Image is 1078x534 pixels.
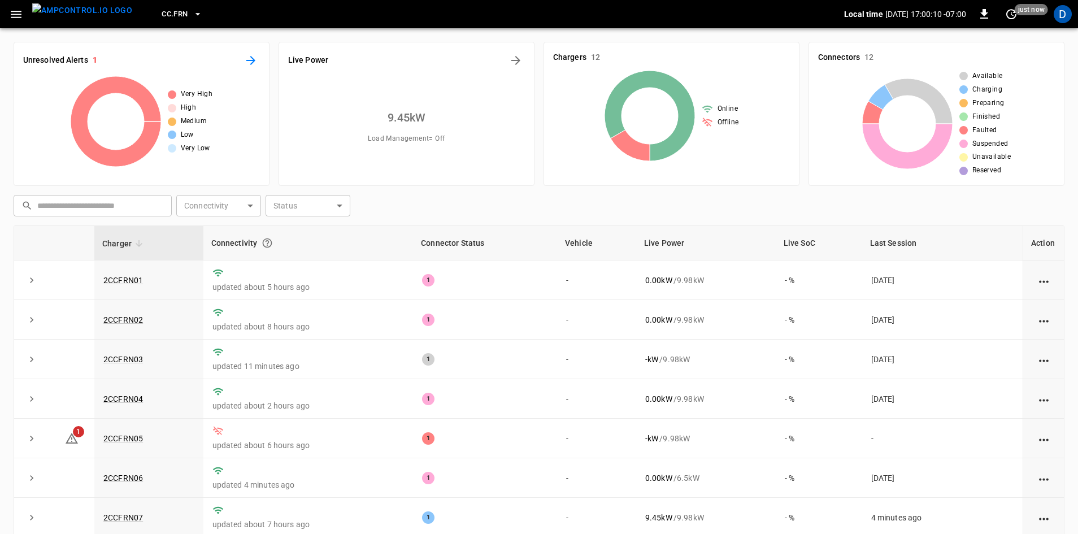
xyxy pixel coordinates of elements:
a: 2CCFRN07 [103,513,143,522]
div: 1 [422,353,434,366]
div: 1 [422,314,434,326]
p: 0.00 kW [645,275,672,286]
div: action cell options [1037,354,1051,365]
div: / 9.98 kW [645,393,767,405]
div: / 6.5 kW [645,472,767,484]
h6: 1 [93,54,97,67]
span: Medium [181,116,207,127]
button: expand row [23,272,40,289]
a: 2CCFRN04 [103,394,143,403]
a: 2CCFRN06 [103,474,143,483]
span: Unavailable [972,151,1011,163]
span: Preparing [972,98,1005,109]
p: - kW [645,433,658,444]
button: Energy Overview [507,51,525,70]
td: [DATE] [862,379,1023,419]
td: - [557,458,636,498]
td: [DATE] [862,300,1023,340]
div: / 9.98 kW [645,512,767,523]
a: 2CCFRN01 [103,276,143,285]
td: - % [776,379,862,419]
span: Suspended [972,138,1009,150]
h6: Live Power [288,54,328,67]
div: action cell options [1037,472,1051,484]
a: 1 [65,433,79,442]
td: - [557,340,636,379]
p: - kW [645,354,658,365]
p: 9.45 kW [645,512,672,523]
p: updated about 7 hours ago [212,519,405,530]
p: Local time [844,8,883,20]
p: 0.00 kW [645,393,672,405]
button: CC.FRN [157,3,207,25]
span: Charging [972,84,1002,95]
a: 2CCFRN05 [103,434,143,443]
td: - % [776,458,862,498]
span: Low [181,129,194,141]
th: Live SoC [776,226,862,261]
p: updated about 2 hours ago [212,400,405,411]
td: - [557,300,636,340]
th: Last Session [862,226,1023,261]
span: Available [972,71,1003,82]
th: Action [1023,226,1064,261]
span: just now [1015,4,1048,15]
span: Very High [181,89,213,100]
button: expand row [23,351,40,368]
div: action cell options [1037,314,1051,325]
td: - % [776,419,862,458]
th: Live Power [636,226,776,261]
td: [DATE] [862,261,1023,300]
span: High [181,102,197,114]
div: 1 [422,432,434,445]
p: updated about 8 hours ago [212,321,405,332]
td: - % [776,340,862,379]
span: Very Low [181,143,210,154]
a: 2CCFRN03 [103,355,143,364]
td: - % [776,261,862,300]
h6: Unresolved Alerts [23,54,88,67]
div: action cell options [1037,275,1051,286]
div: 1 [422,472,434,484]
p: updated about 5 hours ago [212,281,405,293]
td: - % [776,300,862,340]
th: Connector Status [413,226,557,261]
p: 0.00 kW [645,472,672,484]
p: [DATE] 17:00:10 -07:00 [885,8,966,20]
td: [DATE] [862,340,1023,379]
span: 1 [73,426,84,437]
button: expand row [23,311,40,328]
td: - [557,419,636,458]
img: ampcontrol.io logo [32,3,132,18]
span: Load Management = Off [368,133,445,145]
button: set refresh interval [1002,5,1020,23]
td: - [557,261,636,300]
div: action cell options [1037,433,1051,444]
button: expand row [23,509,40,526]
h6: Connectors [818,51,860,64]
div: profile-icon [1054,5,1072,23]
h6: 12 [591,51,600,64]
div: 1 [422,511,434,524]
h6: 9.45 kW [388,108,426,127]
span: CC.FRN [162,8,188,21]
th: Vehicle [557,226,636,261]
span: Faulted [972,125,997,136]
span: Reserved [972,165,1001,176]
button: expand row [23,430,40,447]
span: Offline [718,117,739,128]
span: Finished [972,111,1000,123]
div: / 9.98 kW [645,314,767,325]
p: updated 4 minutes ago [212,479,405,490]
h6: 12 [864,51,873,64]
h6: Chargers [553,51,586,64]
div: 1 [422,274,434,286]
p: updated 11 minutes ago [212,361,405,372]
td: [DATE] [862,458,1023,498]
td: - [862,419,1023,458]
div: 1 [422,393,434,405]
div: action cell options [1037,512,1051,523]
div: / 9.98 kW [645,354,767,365]
span: Charger [102,237,146,250]
div: / 9.98 kW [645,433,767,444]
